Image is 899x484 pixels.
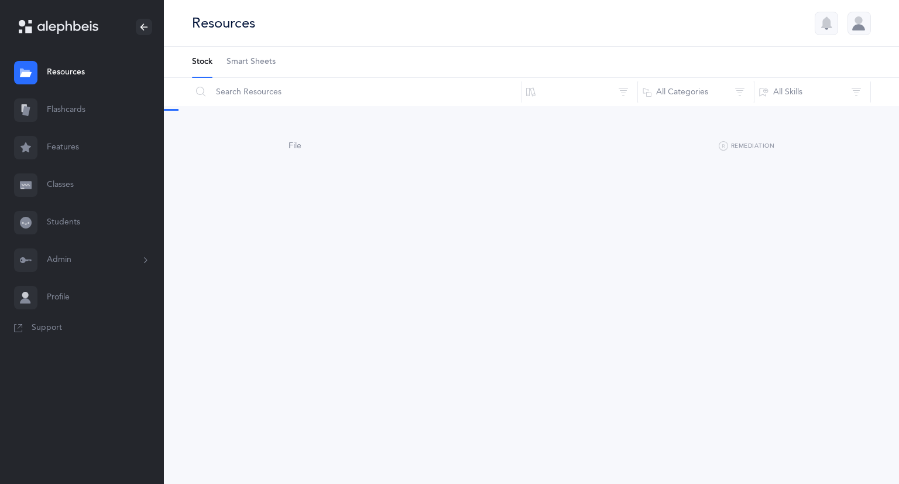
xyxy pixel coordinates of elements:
[191,78,521,106] input: Search Resources
[227,56,276,68] span: Smart Sheets
[289,141,301,151] span: File
[637,78,754,106] button: All Categories
[754,78,871,106] button: All Skills
[719,139,774,154] button: Remediation
[32,322,62,334] span: Support
[192,13,255,33] div: Resources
